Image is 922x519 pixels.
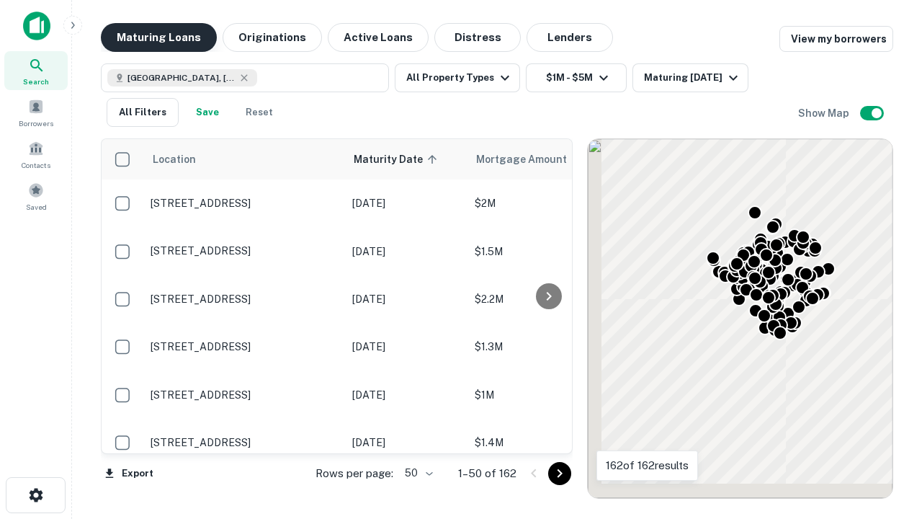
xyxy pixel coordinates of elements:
img: capitalize-icon.png [23,12,50,40]
p: [DATE] [352,435,460,451]
span: Contacts [22,159,50,171]
button: All Filters [107,98,179,127]
div: 0 0 [588,139,892,498]
p: [DATE] [352,291,460,307]
button: Distress [434,23,521,52]
p: [STREET_ADDRESS] [151,197,338,210]
button: Lenders [527,23,613,52]
p: $1.3M [475,339,619,355]
div: 50 [399,463,435,484]
p: $1.4M [475,435,619,451]
button: Export [101,463,157,484]
p: $2.2M [475,291,619,307]
button: All Property Types [395,63,520,92]
span: Location [152,151,196,168]
span: Search [23,76,49,87]
p: 1–50 of 162 [458,465,516,482]
button: [GEOGRAPHIC_DATA], [GEOGRAPHIC_DATA], [GEOGRAPHIC_DATA] [101,63,389,92]
a: Contacts [4,135,68,174]
p: [STREET_ADDRESS] [151,340,338,353]
p: [STREET_ADDRESS] [151,436,338,449]
p: [STREET_ADDRESS] [151,389,338,402]
span: [GEOGRAPHIC_DATA], [GEOGRAPHIC_DATA], [GEOGRAPHIC_DATA] [127,71,236,84]
button: Go to next page [548,462,571,485]
button: Save your search to get updates of matches that match your search criteria. [184,98,230,127]
span: Mortgage Amount [476,151,586,168]
a: Search [4,51,68,90]
th: Maturity Date [345,139,467,179]
a: Saved [4,177,68,216]
p: 162 of 162 results [606,457,689,474]
button: Originations [223,23,322,52]
h6: Show Map [798,105,851,121]
button: Maturing Loans [101,23,217,52]
p: $2M [475,195,619,211]
th: Mortgage Amount [467,139,626,179]
div: Maturing [DATE] [644,69,742,86]
iframe: Chat Widget [850,404,922,473]
a: Borrowers [4,93,68,132]
button: $1M - $5M [526,63,627,92]
p: [DATE] [352,387,460,403]
p: [STREET_ADDRESS] [151,293,338,306]
span: Saved [26,201,47,213]
p: Rows per page: [315,465,393,482]
p: [DATE] [352,244,460,259]
p: [STREET_ADDRESS] [151,244,338,257]
th: Location [143,139,345,179]
span: Maturity Date [354,151,442,168]
button: Reset [236,98,282,127]
span: Borrowers [19,117,53,129]
p: [DATE] [352,339,460,355]
a: View my borrowers [779,26,893,52]
button: Active Loans [328,23,429,52]
p: [DATE] [352,195,460,211]
p: $1.5M [475,244,619,259]
p: $1M [475,387,619,403]
button: Maturing [DATE] [632,63,748,92]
